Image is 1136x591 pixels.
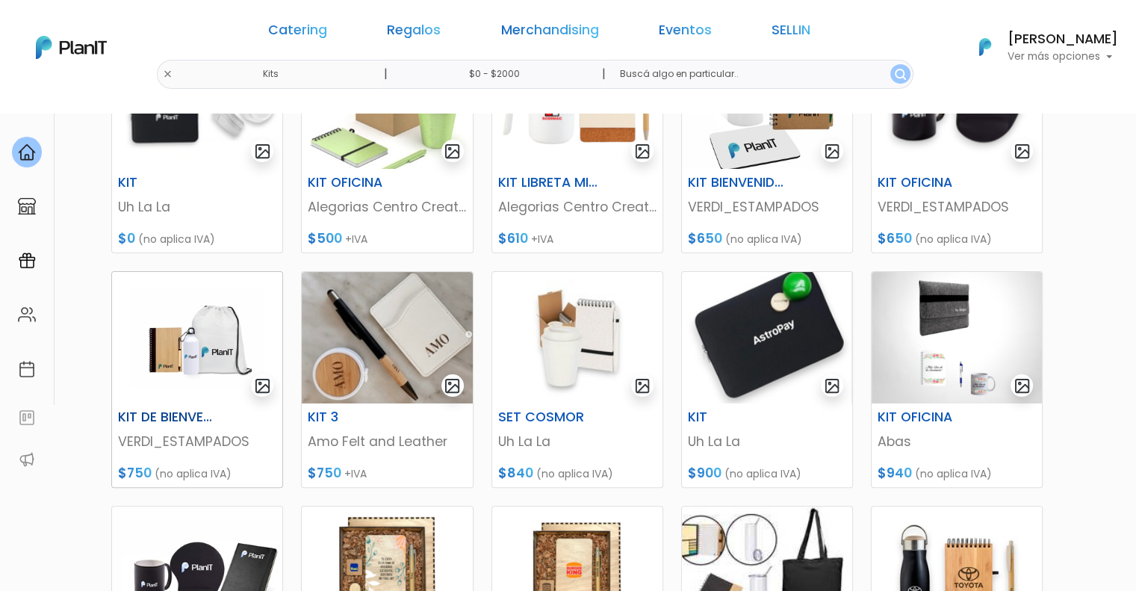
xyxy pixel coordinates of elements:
span: $940 [878,464,912,482]
img: PlanIt Logo [969,31,1002,64]
h6: KIT BIENVENIDA 1 [679,175,797,191]
h6: SET COSMOR [489,409,607,425]
input: Buscá algo en particular.. [607,60,913,89]
span: (no aplica IVA) [915,232,992,247]
img: thumb_97AC7DF0-1C38-4506-9C8F-23A1FCBBBF9B.jpeg [302,272,472,403]
p: VERDI_ESTAMPADOS [878,197,1036,217]
img: thumb_WhatsApp_Image_2023-06-22_at_09.18.32.jpg [112,272,282,403]
h6: KIT 3 [299,409,417,425]
p: Ver más opciones [1008,52,1118,62]
img: thumb_2000___2000-Photoroom_-_2025-06-27T163443.709.jpg [492,272,662,403]
h6: KIT DE BIENVENIDA [109,409,227,425]
p: Uh La La [498,432,657,451]
div: ¿Necesitás ayuda? [77,14,215,43]
img: gallery-light [254,143,271,160]
a: gallery-light KIT DE BIENVENIDA VERDI_ESTAMPADOS $750 (no aplica IVA) [111,271,283,488]
h6: KIT OFICINA [869,409,987,425]
img: feedback-78b5a0c8f98aac82b08bfc38622c3050aee476f2c9584af64705fc4e61158814.svg [18,409,36,427]
a: gallery-light KIT LIBRETA MILK Alegorias Centro Creativo $610 +IVA [491,37,663,253]
p: Uh La La [688,432,846,451]
img: gallery-light [824,143,841,160]
a: gallery-light KIT OFICINA VERDI_ESTAMPADOS $650 (no aplica IVA) [871,37,1043,253]
span: $0 [118,229,135,247]
h6: [PERSON_NAME] [1008,33,1118,46]
p: Amo Felt and Leather [308,432,466,451]
img: marketplace-4ceaa7011d94191e9ded77b95e3339b90024bf715f7c57f8cf31f2d8c509eaba.svg [18,197,36,215]
span: (no aplica IVA) [725,232,802,247]
span: +IVA [531,232,553,247]
a: gallery-light KIT Uh La La $0 (no aplica IVA) [111,37,283,253]
span: (no aplica IVA) [915,466,992,481]
img: gallery-light [1014,143,1031,160]
span: (no aplica IVA) [155,466,232,481]
img: home-e721727adea9d79c4d83392d1f703f7f8bce08238fde08b1acbfd93340b81755.svg [18,143,36,161]
a: SELLIN [772,24,810,42]
a: gallery-light KIT OFICINA Alegorias Centro Creativo $500 +IVA [301,37,473,253]
a: gallery-light KIT Uh La La $900 (no aplica IVA) [681,271,853,488]
a: gallery-light KIT OFICINA Abas $940 (no aplica IVA) [871,271,1043,488]
span: $900 [688,464,721,482]
p: VERDI_ESTAMPADOS [118,432,276,451]
p: Alegorias Centro Creativo [498,197,657,217]
a: gallery-light KIT BIENVENIDA 1 VERDI_ESTAMPADOS $650 (no aplica IVA) [681,37,853,253]
span: $750 [118,464,152,482]
a: Eventos [659,24,712,42]
p: | [383,65,387,83]
img: PlanIt Logo [36,36,107,59]
p: | [601,65,605,83]
a: Merchandising [500,24,598,42]
img: people-662611757002400ad9ed0e3c099ab2801c6687ba6c219adb57efc949bc21e19d.svg [18,306,36,324]
span: $840 [498,464,533,482]
img: calendar-87d922413cdce8b2cf7b7f5f62616a5cf9e4887200fb71536465627b3292af00.svg [18,360,36,378]
span: +IVA [345,232,367,247]
span: $650 [878,229,912,247]
img: thumb_81529ADB-1624-47F8-9752-5138FFCED5D6.jpeg [682,272,852,403]
img: campaigns-02234683943229c281be62815700db0a1741e53638e28bf9629b52c665b00959.svg [18,252,36,270]
button: PlanIt Logo [PERSON_NAME] Ver más opciones [960,28,1118,66]
img: gallery-light [1014,377,1031,394]
img: gallery-light [634,377,651,394]
span: +IVA [344,466,367,481]
img: search_button-432b6d5273f82d61273b3651a40e1bd1b912527efae98b1b7a1b2c0702e16a8d.svg [895,69,906,80]
span: $610 [498,229,528,247]
a: gallery-light SET COSMOR Uh La La $840 (no aplica IVA) [491,271,663,488]
p: Uh La La [118,197,276,217]
img: close-6986928ebcb1d6c9903e3b54e860dbc4d054630f23adef3a32610726dff6a82b.svg [163,69,173,79]
img: thumb_WhatsApp_Image_2023-08-22_at_16-PhotoRoom.png [872,272,1042,403]
span: $650 [688,229,722,247]
img: partners-52edf745621dab592f3b2c58e3bca9d71375a7ef29c3b500c9f145b62cc070d4.svg [18,451,36,468]
img: gallery-light [634,143,651,160]
h6: KIT OFICINA [299,175,417,191]
span: (no aplica IVA) [536,466,613,481]
span: (no aplica IVA) [138,232,215,247]
a: Regalos [387,24,441,42]
p: Alegorias Centro Creativo [308,197,466,217]
img: gallery-light [254,377,271,394]
h6: KIT LIBRETA MILK [489,175,607,191]
span: (no aplica IVA) [724,466,801,481]
span: $500 [308,229,342,247]
a: gallery-light KIT 3 Amo Felt and Leather $750 +IVA [301,271,473,488]
span: $750 [308,464,341,482]
h6: KIT [679,409,797,425]
a: Catering [268,24,327,42]
p: VERDI_ESTAMPADOS [688,197,846,217]
p: Abas [878,432,1036,451]
img: gallery-light [824,377,841,394]
h6: KIT [109,175,227,191]
img: gallery-light [444,143,461,160]
h6: KIT OFICINA [869,175,987,191]
img: gallery-light [444,377,461,394]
